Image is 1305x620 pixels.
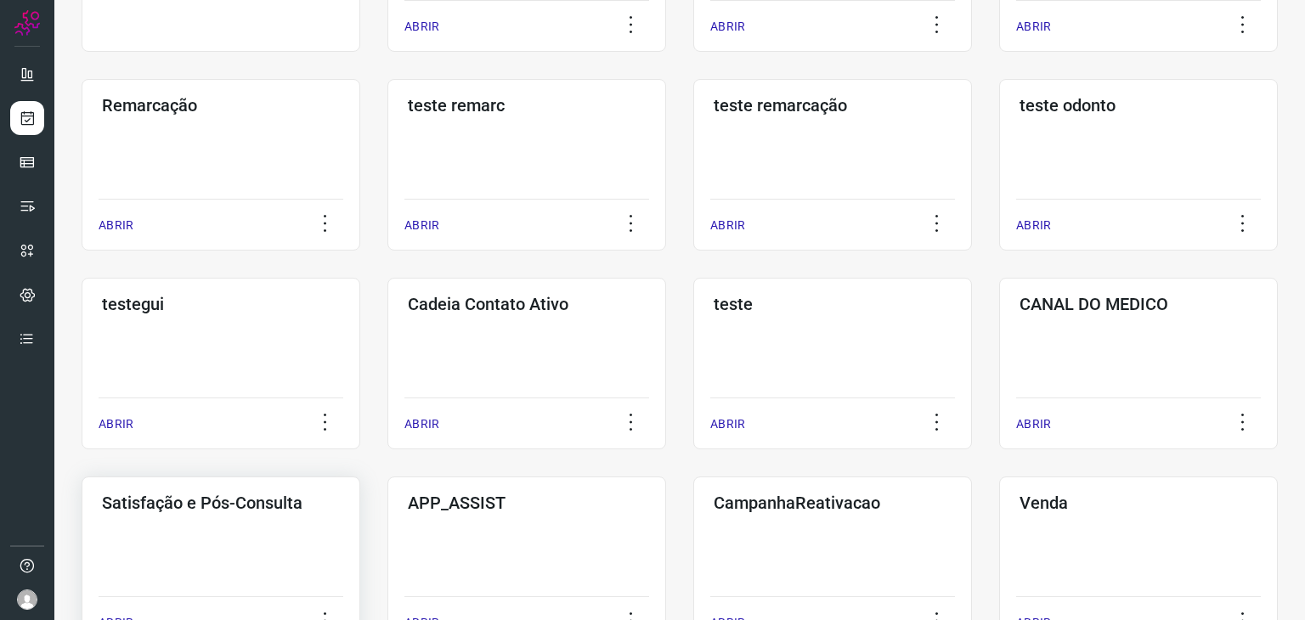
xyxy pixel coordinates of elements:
[1016,217,1051,234] p: ABRIR
[17,589,37,610] img: avatar-user-boy.jpg
[102,294,340,314] h3: testegui
[408,493,646,513] h3: APP_ASSIST
[404,217,439,234] p: ABRIR
[714,294,952,314] h3: teste
[404,415,439,433] p: ABRIR
[1020,95,1257,116] h3: teste odonto
[710,415,745,433] p: ABRIR
[710,217,745,234] p: ABRIR
[99,217,133,234] p: ABRIR
[714,95,952,116] h3: teste remarcação
[99,415,133,433] p: ABRIR
[1016,415,1051,433] p: ABRIR
[404,18,439,36] p: ABRIR
[102,493,340,513] h3: Satisfação e Pós-Consulta
[408,95,646,116] h3: teste remarc
[1020,493,1257,513] h3: Venda
[714,493,952,513] h3: CampanhaReativacao
[408,294,646,314] h3: Cadeia Contato Ativo
[102,95,340,116] h3: Remarcação
[1016,18,1051,36] p: ABRIR
[710,18,745,36] p: ABRIR
[1020,294,1257,314] h3: CANAL DO MEDICO
[14,10,40,36] img: Logo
